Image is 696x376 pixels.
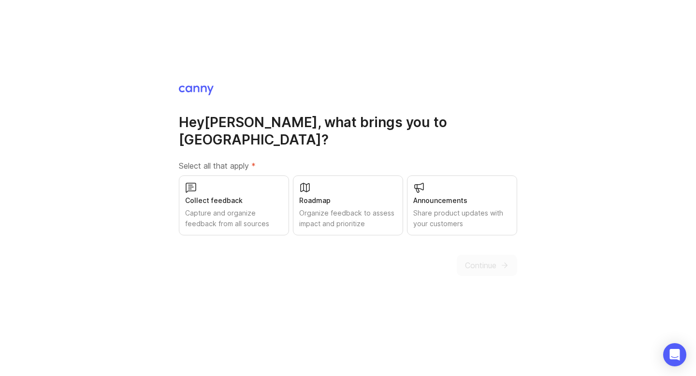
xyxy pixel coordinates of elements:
[179,86,214,95] img: Canny Home
[293,175,403,235] button: RoadmapOrganize feedback to assess impact and prioritize
[663,343,686,366] div: Open Intercom Messenger
[179,175,289,235] button: Collect feedbackCapture and organize feedback from all sources
[413,208,511,229] div: Share product updates with your customers
[179,160,517,172] label: Select all that apply
[299,195,397,206] div: Roadmap
[413,195,511,206] div: Announcements
[299,208,397,229] div: Organize feedback to assess impact and prioritize
[185,208,283,229] div: Capture and organize feedback from all sources
[407,175,517,235] button: AnnouncementsShare product updates with your customers
[185,195,283,206] div: Collect feedback
[179,114,517,148] h1: Hey [PERSON_NAME] , what brings you to [GEOGRAPHIC_DATA]?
